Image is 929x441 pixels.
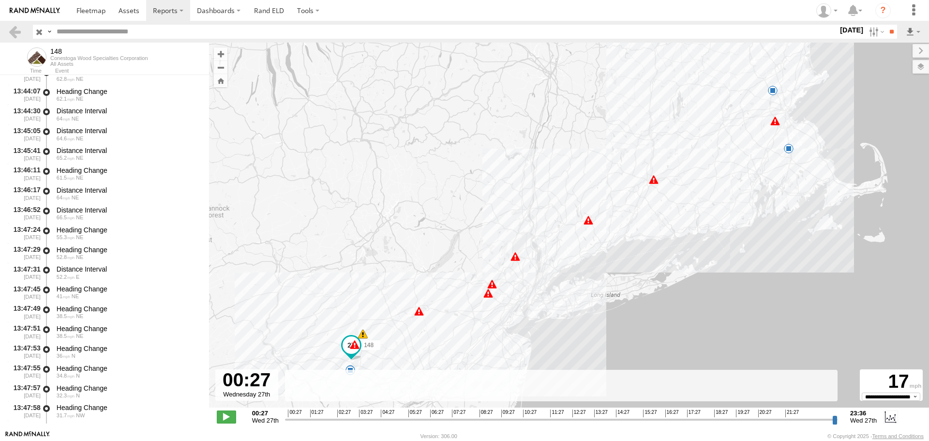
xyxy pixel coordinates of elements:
div: 13:47:57 [DATE] [8,382,42,400]
span: Heading: 13 [72,353,75,359]
span: Heading: 54 [76,234,83,240]
span: 64 [57,195,70,200]
span: 66.5 [57,214,75,220]
span: 00:27 [288,410,301,417]
div: 13:46:17 [DATE] [8,184,42,202]
div: Distance Interval [57,146,200,155]
span: Heading: 357 [76,373,80,379]
img: rand-logo.svg [10,7,60,14]
span: 06:27 [430,410,444,417]
span: 03:27 [359,410,373,417]
span: 148 [364,341,374,348]
label: Export results as... [905,25,921,39]
div: Distance Interval [57,265,200,274]
span: 65.2 [57,155,75,161]
label: [DATE] [838,25,865,35]
span: 15:27 [643,410,657,417]
div: Distance Interval [57,106,200,115]
strong: 00:27 [252,410,279,417]
div: Conestoga Wood Specialties Corporation [50,55,148,61]
div: Heading Change [57,304,200,313]
span: Heading: 37 [76,313,83,319]
span: 38.5 [57,313,75,319]
div: 13:47:51 [DATE] [8,323,42,341]
div: Heading Change [57,166,200,175]
div: Heading Change [57,364,200,373]
div: Larry Kelly [813,3,841,18]
div: 13:47:24 [DATE] [8,224,42,242]
span: 64 [57,116,70,122]
div: Heading Change [57,245,200,254]
span: 09:27 [501,410,515,417]
span: 11:27 [550,410,564,417]
span: 62.1 [57,96,75,102]
div: Heading Change [57,87,200,96]
span: 14:27 [616,410,629,417]
label: Search Query [45,25,53,39]
div: 13:43:54 [DATE] [8,66,42,84]
label: Search Filter Options [865,25,886,39]
button: Zoom in [214,47,227,61]
div: Heading Change [57,285,200,293]
button: Zoom Home [214,74,227,87]
span: Heading: 24 [76,333,83,339]
a: Terms and Conditions [872,433,924,439]
div: Distance Interval [57,126,200,135]
div: 13:45:41 [DATE] [8,145,42,163]
span: Heading: 339 [76,393,80,398]
div: 13:45:05 [DATE] [8,125,42,143]
div: 13:47:55 [DATE] [8,363,42,380]
div: 13:47:49 [DATE] [8,303,42,321]
span: 61.5 [57,175,75,181]
span: Heading: 56 [76,155,83,161]
span: 32.3 [57,393,75,398]
label: Play/Stop [217,411,236,423]
span: Heading: 56 [72,116,79,122]
span: Heading: 68 [76,274,79,280]
div: Heading Change [57,403,200,412]
a: Back to previous Page [8,25,22,39]
span: 07:27 [452,410,465,417]
span: 36 [57,353,70,359]
span: Heading: 57 [76,136,83,141]
div: Heading Change [57,423,200,432]
span: 18:27 [714,410,728,417]
div: 13:46:11 [DATE] [8,165,42,182]
span: 34.8 [57,373,75,379]
span: 64.6 [57,136,75,141]
div: 13:48:05 [DATE] [8,422,42,440]
div: Heading Change [57,226,200,234]
span: 41 [57,293,70,299]
i: ? [875,3,891,18]
span: Heading: 37 [72,195,79,200]
div: 13:47:31 [DATE] [8,264,42,282]
span: Heading: 42 [76,175,83,181]
span: Heading: 54 [76,96,83,102]
span: 38.5 [57,333,75,339]
div: 13:44:07 [DATE] [8,86,42,104]
div: All Assets [50,61,148,67]
div: Distance Interval [57,206,200,214]
span: Heading: 49 [76,76,83,82]
div: 13:47:29 [DATE] [8,244,42,262]
span: 10:27 [523,410,537,417]
span: 05:27 [408,410,422,417]
span: 62.8 [57,76,75,82]
span: 08:27 [479,410,493,417]
span: Wed 27th Aug 2025 [850,417,877,424]
span: Wed 27th Aug 2025 [252,417,279,424]
div: 13:47:58 [DATE] [8,402,42,420]
span: 31.7 [57,412,75,418]
div: 17 [861,371,921,393]
div: Event [55,69,209,74]
div: 13:46:52 [DATE] [8,204,42,222]
span: 55.3 [57,234,75,240]
span: 21:27 [785,410,799,417]
span: Heading: 52 [72,293,79,299]
span: 12:27 [572,410,586,417]
span: Heading: 43 [76,214,83,220]
span: 52.8 [57,254,75,260]
div: Version: 306.00 [420,433,457,439]
div: 13:47:53 [DATE] [8,343,42,361]
div: Heading Change [57,344,200,353]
